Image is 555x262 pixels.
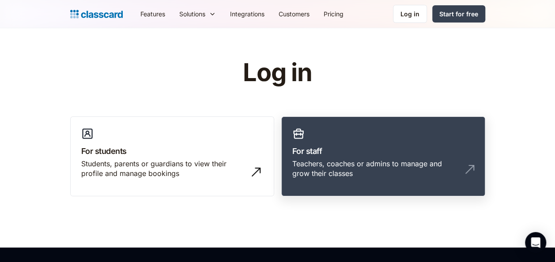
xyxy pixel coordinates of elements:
[172,4,223,24] div: Solutions
[223,4,272,24] a: Integrations
[400,9,419,19] div: Log in
[292,145,474,157] h3: For staff
[179,9,205,19] div: Solutions
[272,4,317,24] a: Customers
[393,5,427,23] a: Log in
[439,9,478,19] div: Start for free
[70,116,274,197] a: For studentsStudents, parents or guardians to view their profile and manage bookings
[292,159,457,179] div: Teachers, coaches or admins to manage and grow their classes
[81,159,245,179] div: Students, parents or guardians to view their profile and manage bookings
[137,59,418,86] h1: Log in
[432,5,485,22] a: Start for free
[70,8,123,20] a: home
[281,116,485,197] a: For staffTeachers, coaches or admins to manage and grow their classes
[81,145,263,157] h3: For students
[317,4,351,24] a: Pricing
[133,4,172,24] a: Features
[525,232,546,253] div: Open Intercom Messenger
